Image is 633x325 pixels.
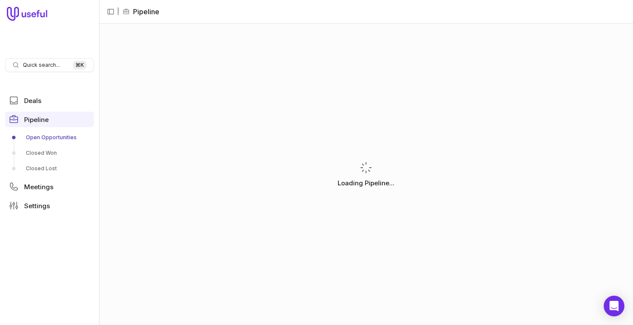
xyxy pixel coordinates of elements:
[5,131,94,175] div: Pipeline submenu
[24,184,53,190] span: Meetings
[5,93,94,108] a: Deals
[24,203,50,209] span: Settings
[73,61,87,69] kbd: ⌘ K
[5,131,94,144] a: Open Opportunities
[5,198,94,213] a: Settings
[123,6,159,17] li: Pipeline
[24,97,41,104] span: Deals
[338,178,394,188] p: Loading Pipeline...
[5,112,94,127] a: Pipeline
[24,116,49,123] span: Pipeline
[604,296,624,316] div: Open Intercom Messenger
[5,179,94,194] a: Meetings
[104,5,117,18] button: Collapse sidebar
[23,62,60,69] span: Quick search...
[5,162,94,175] a: Closed Lost
[117,6,119,17] span: |
[5,146,94,160] a: Closed Won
